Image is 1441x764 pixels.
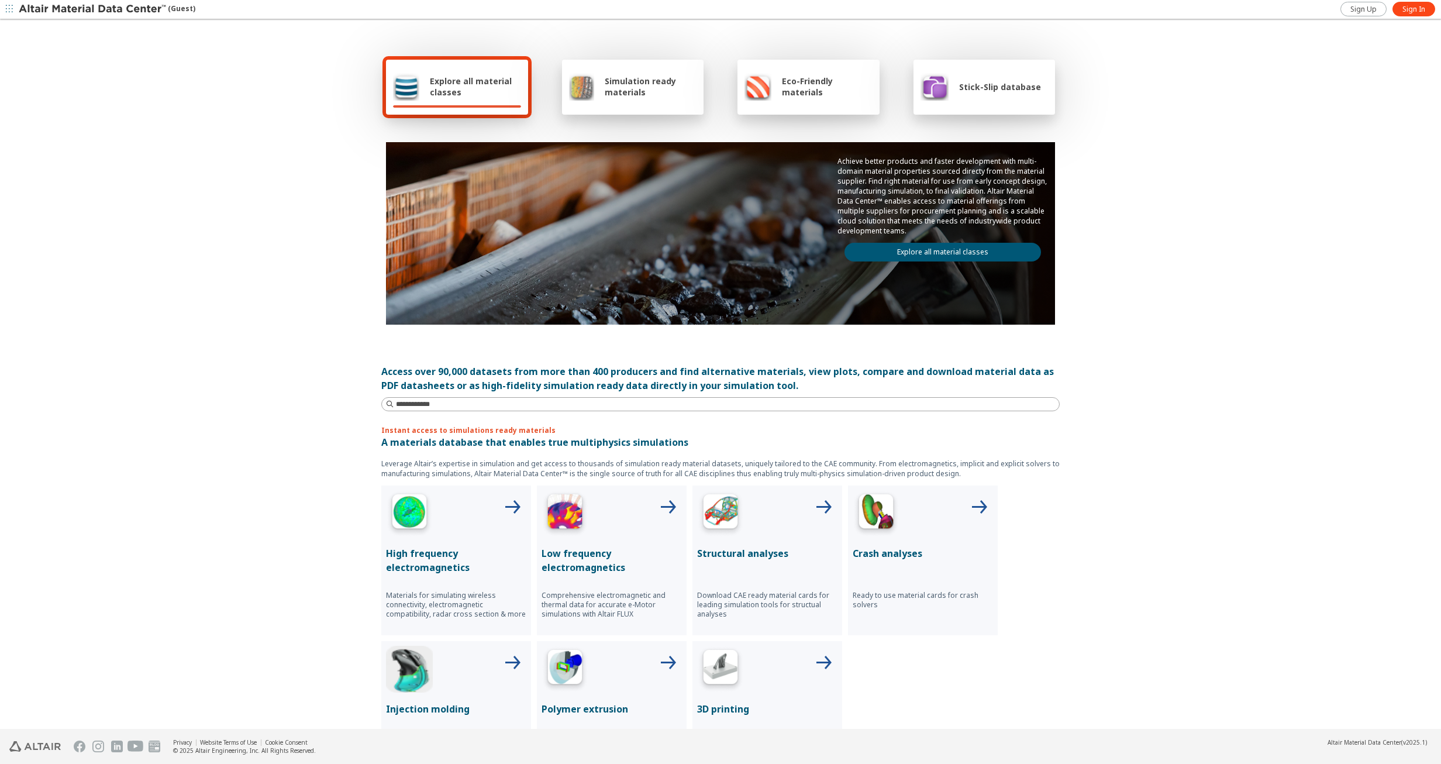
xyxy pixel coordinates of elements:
[697,646,744,693] img: 3D Printing Icon
[542,490,588,537] img: Low Frequency Icon
[386,591,526,619] p: Materials for simulating wireless connectivity, electromagnetic compatibility, radar cross sectio...
[744,73,771,101] img: Eco-Friendly materials
[173,738,192,746] a: Privacy
[381,364,1060,393] div: Access over 90,000 datasets from more than 400 producers and find alternative materials, view plo...
[386,646,433,693] img: Injection Molding Icon
[393,73,419,101] img: Explore all material classes
[1328,738,1427,746] div: (v2025.1)
[1402,5,1425,14] span: Sign In
[386,546,526,574] p: High frequency electromagnetics
[1328,738,1401,746] span: Altair Material Data Center
[853,591,993,610] p: Ready to use material cards for crash solvers
[697,546,837,560] p: Structural analyses
[1392,2,1435,16] a: Sign In
[19,4,195,15] div: (Guest)
[381,425,1060,435] p: Instant access to simulations ready materials
[1340,2,1387,16] a: Sign Up
[173,746,316,755] div: © 2025 Altair Engineering, Inc. All Rights Reserved.
[697,702,837,716] p: 3D printing
[386,490,433,537] img: High Frequency Icon
[853,546,993,560] p: Crash analyses
[853,490,899,537] img: Crash Analyses Icon
[542,646,588,693] img: Polymer Extrusion Icon
[782,75,872,98] span: Eco-Friendly materials
[381,459,1060,479] p: Leverage Altair’s expertise in simulation and get access to thousands of simulation ready materia...
[542,702,682,716] p: Polymer extrusion
[542,546,682,574] p: Low frequency electromagnetics
[697,490,744,537] img: Structural Analyses Icon
[265,738,308,746] a: Cookie Consent
[569,73,594,101] img: Simulation ready materials
[381,435,1060,449] p: A materials database that enables true multiphysics simulations
[697,591,837,619] p: Download CAE ready material cards for leading simulation tools for structual analyses
[19,4,168,15] img: Altair Material Data Center
[1350,5,1377,14] span: Sign Up
[200,738,257,746] a: Website Terms of Use
[386,702,526,716] p: Injection molding
[537,486,687,635] button: Low Frequency IconLow frequency electromagneticsComprehensive electromagnetic and thermal data fo...
[848,486,998,635] button: Crash Analyses IconCrash analysesReady to use material cards for crash solvers
[844,243,1041,261] a: Explore all material classes
[542,591,682,619] p: Comprehensive electromagnetic and thermal data for accurate e-Motor simulations with Altair FLUX
[430,75,521,98] span: Explore all material classes
[605,75,697,98] span: Simulation ready materials
[837,156,1048,236] p: Achieve better products and faster development with multi-domain material properties sourced dire...
[692,486,842,635] button: Structural Analyses IconStructural analysesDownload CAE ready material cards for leading simulati...
[9,741,61,752] img: Altair Engineering
[381,486,531,635] button: High Frequency IconHigh frequency electromagneticsMaterials for simulating wireless connectivity,...
[921,73,949,101] img: Stick-Slip database
[959,81,1041,92] span: Stick-Slip database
